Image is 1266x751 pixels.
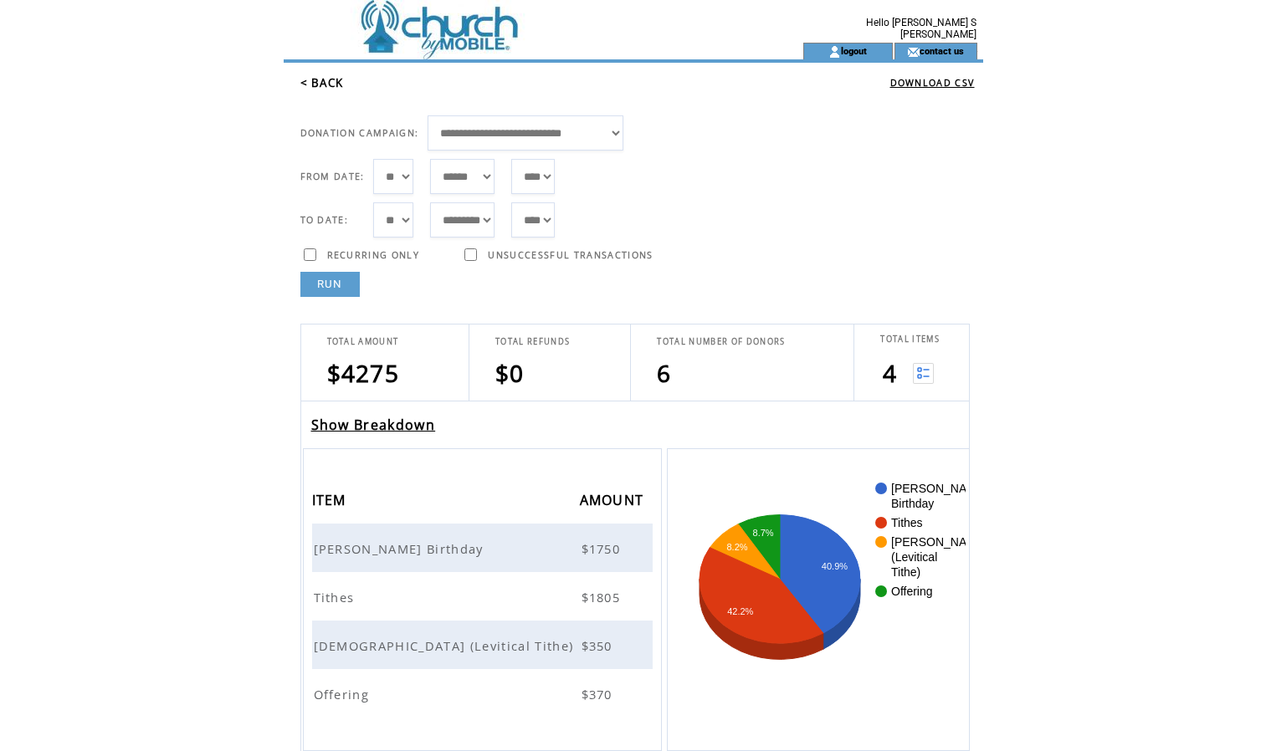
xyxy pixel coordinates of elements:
span: TOTAL REFUNDS [495,336,570,347]
text: Birthday [891,497,934,510]
span: Offering [314,686,374,702]
img: contact_us_icon.gif [907,45,920,59]
span: 4 [883,357,897,389]
span: TOTAL AMOUNT [327,336,399,347]
text: Offering [891,585,933,598]
svg: A chart. [693,474,966,725]
text: 42.2% [727,606,753,616]
a: ITEM [312,494,351,504]
a: [PERSON_NAME] Birthday [314,539,488,554]
text: Tithes [891,516,923,529]
span: Hello [PERSON_NAME] S [PERSON_NAME] [866,17,976,40]
span: $4275 [327,357,400,389]
span: AMOUNT [580,487,648,518]
span: $350 [582,637,617,654]
span: RECURRING ONLY [327,249,420,261]
span: 6 [657,357,671,389]
span: $370 [582,686,617,702]
span: DONATION CAMPAIGN: [300,127,419,139]
a: AMOUNT [580,494,648,504]
span: FROM DATE: [300,171,365,182]
text: [PERSON_NAME] [891,535,987,549]
img: View list [913,363,934,384]
span: Tithes [314,589,359,605]
text: 8.7% [752,528,773,538]
span: TO DATE: [300,214,349,226]
text: 8.2% [726,542,747,552]
span: $1805 [582,589,625,605]
text: 40.9% [821,561,847,571]
a: Show Breakdown [311,416,436,434]
span: TOTAL NUMBER OF DONORS [657,336,785,347]
span: $0 [495,357,525,389]
span: ITEM [312,487,351,518]
span: $1750 [582,540,625,557]
span: [DEMOGRAPHIC_DATA] (Levitical Tithe) [314,637,578,654]
span: UNSUCCESSFUL TRANSACTIONS [488,249,653,261]
a: DOWNLOAD CSV [890,77,975,89]
a: contact us [920,45,964,56]
a: Tithes [314,588,359,603]
a: [DEMOGRAPHIC_DATA] (Levitical Tithe) [314,636,578,651]
a: < BACK [300,75,344,90]
a: Offering [314,685,374,700]
text: [PERSON_NAME] [891,482,987,495]
text: (Levitical [891,550,937,564]
span: TOTAL ITEMS [880,334,940,345]
text: Tithe) [891,565,920,579]
span: [PERSON_NAME] Birthday [314,540,488,557]
a: logout [841,45,867,56]
a: RUN [300,272,360,297]
img: account_icon.gif [828,45,841,59]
